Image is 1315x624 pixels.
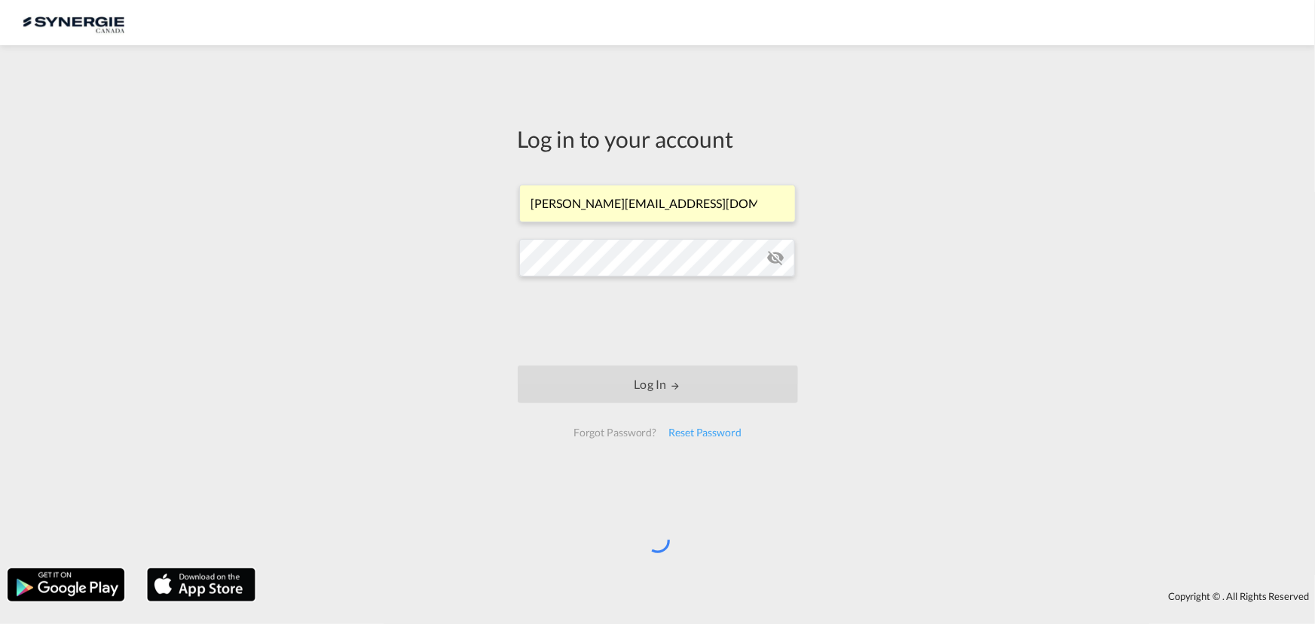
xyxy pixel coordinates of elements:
button: LOGIN [518,366,798,403]
md-icon: icon-eye-off [766,249,784,267]
div: Log in to your account [518,123,798,154]
img: apple.png [145,567,257,603]
div: Copyright © . All Rights Reserved [263,583,1315,609]
iframe: reCAPTCHA [543,292,772,350]
img: google.png [6,567,126,603]
div: Reset Password [662,419,748,446]
img: 1f56c880d42311ef80fc7dca854c8e59.png [23,6,124,40]
div: Forgot Password? [567,419,662,446]
input: Enter email/phone number [519,185,796,222]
